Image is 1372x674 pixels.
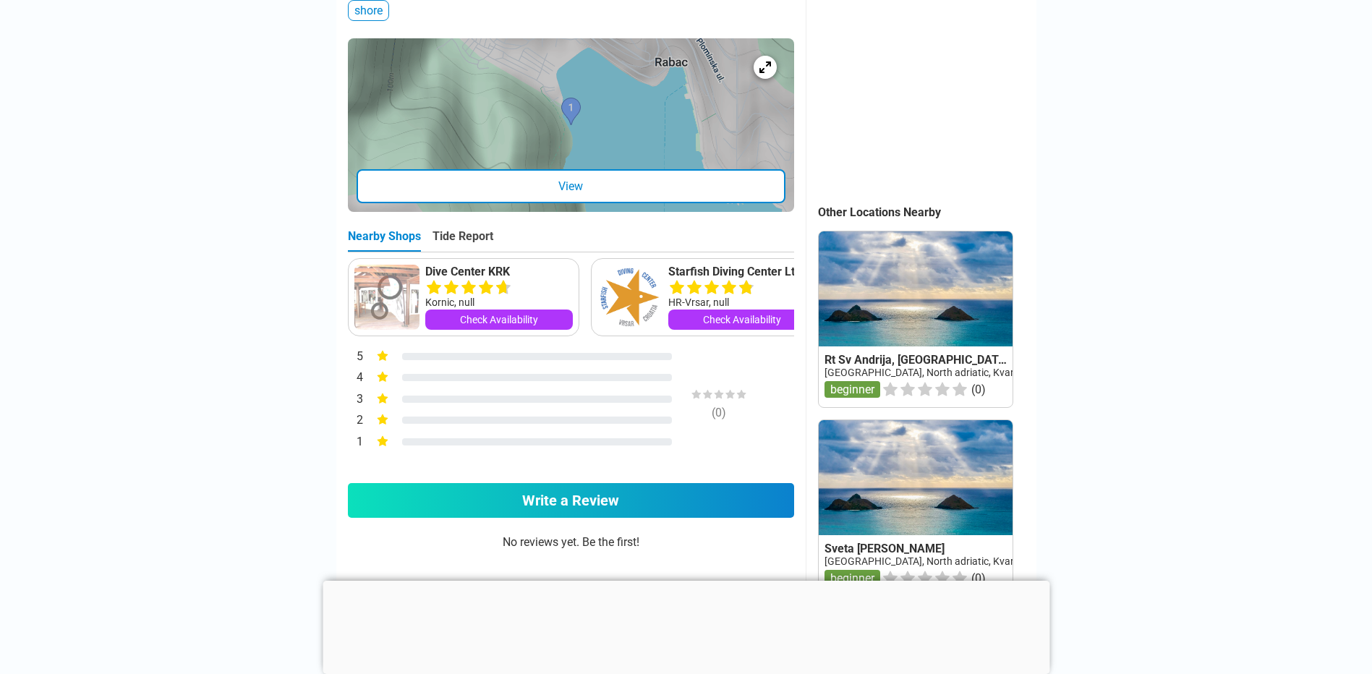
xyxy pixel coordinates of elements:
img: Dive Center KRK [354,265,419,330]
div: 3 [348,391,364,409]
div: Nearby Shops [348,229,421,252]
div: ( 0 ) [665,406,773,419]
a: Write a Review [348,483,794,518]
img: Starfish Diving Center Ltd. [597,265,662,330]
a: Check Availability [425,310,573,330]
a: entry mapView [348,38,794,212]
a: Dive Center KRK [425,265,573,279]
a: [GEOGRAPHIC_DATA], North adriatic, Kvarner [825,555,1028,567]
div: 4 [348,369,364,388]
div: Tide Report [433,229,493,252]
div: Kornic, null [425,295,573,310]
div: View [357,169,785,203]
div: 2 [348,411,364,430]
iframe: Advertisement [323,581,1049,670]
div: No reviews yet. Be the first! [348,535,794,621]
div: Other Locations Nearby [818,205,1036,219]
div: 1 [348,433,364,452]
div: 5 [348,348,364,367]
div: HR-Vrsar, null [668,295,816,310]
a: Starfish Diving Center Ltd. [668,265,816,279]
a: Check Availability [668,310,816,330]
